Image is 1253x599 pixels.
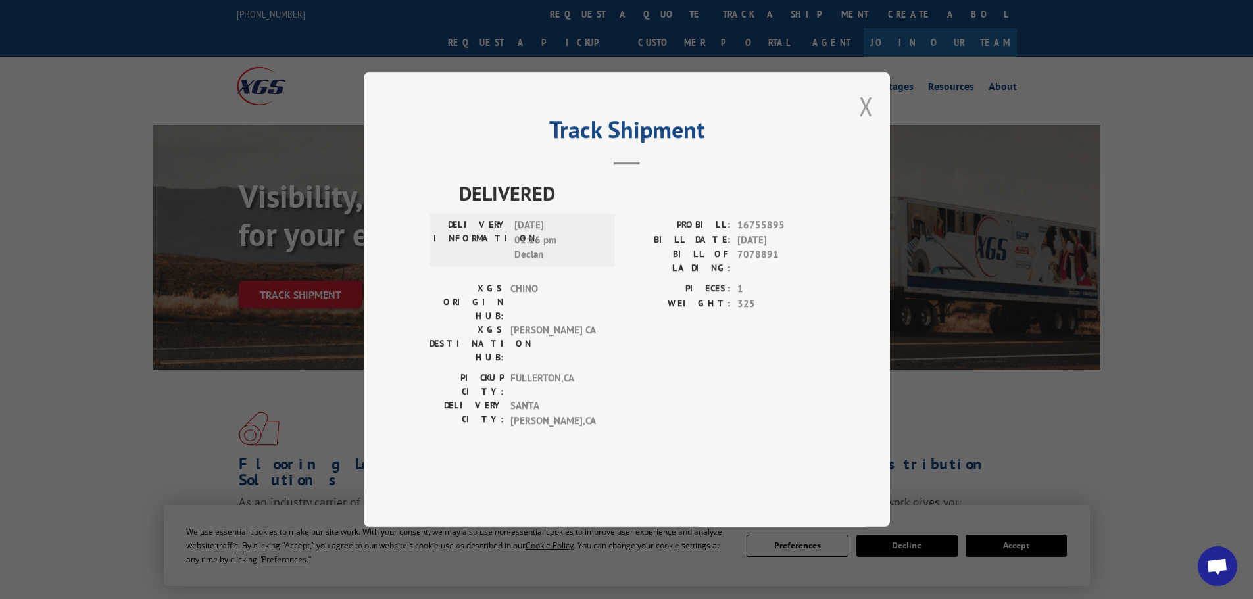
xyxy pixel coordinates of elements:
span: [PERSON_NAME] CA [510,323,599,364]
label: XGS DESTINATION HUB: [430,323,504,364]
label: XGS ORIGIN HUB: [430,281,504,323]
label: PROBILL: [627,218,731,233]
label: BILL DATE: [627,233,731,248]
span: 325 [737,297,824,312]
label: DELIVERY INFORMATION: [433,218,508,262]
label: BILL OF LADING: [627,247,731,275]
span: 16755895 [737,218,824,233]
span: [DATE] 01:16 pm Declan [514,218,603,262]
label: DELIVERY CITY: [430,398,504,428]
span: DELIVERED [459,178,824,208]
span: [DATE] [737,233,824,248]
label: PIECES: [627,281,731,297]
span: SANTA [PERSON_NAME] , CA [510,398,599,428]
span: 1 [737,281,824,297]
div: Open chat [1198,546,1237,586]
span: CHINO [510,281,599,323]
button: Close modal [859,89,873,124]
span: FULLERTON , CA [510,371,599,398]
h2: Track Shipment [430,120,824,145]
label: WEIGHT: [627,297,731,312]
span: 7078891 [737,247,824,275]
label: PICKUP CITY: [430,371,504,398]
